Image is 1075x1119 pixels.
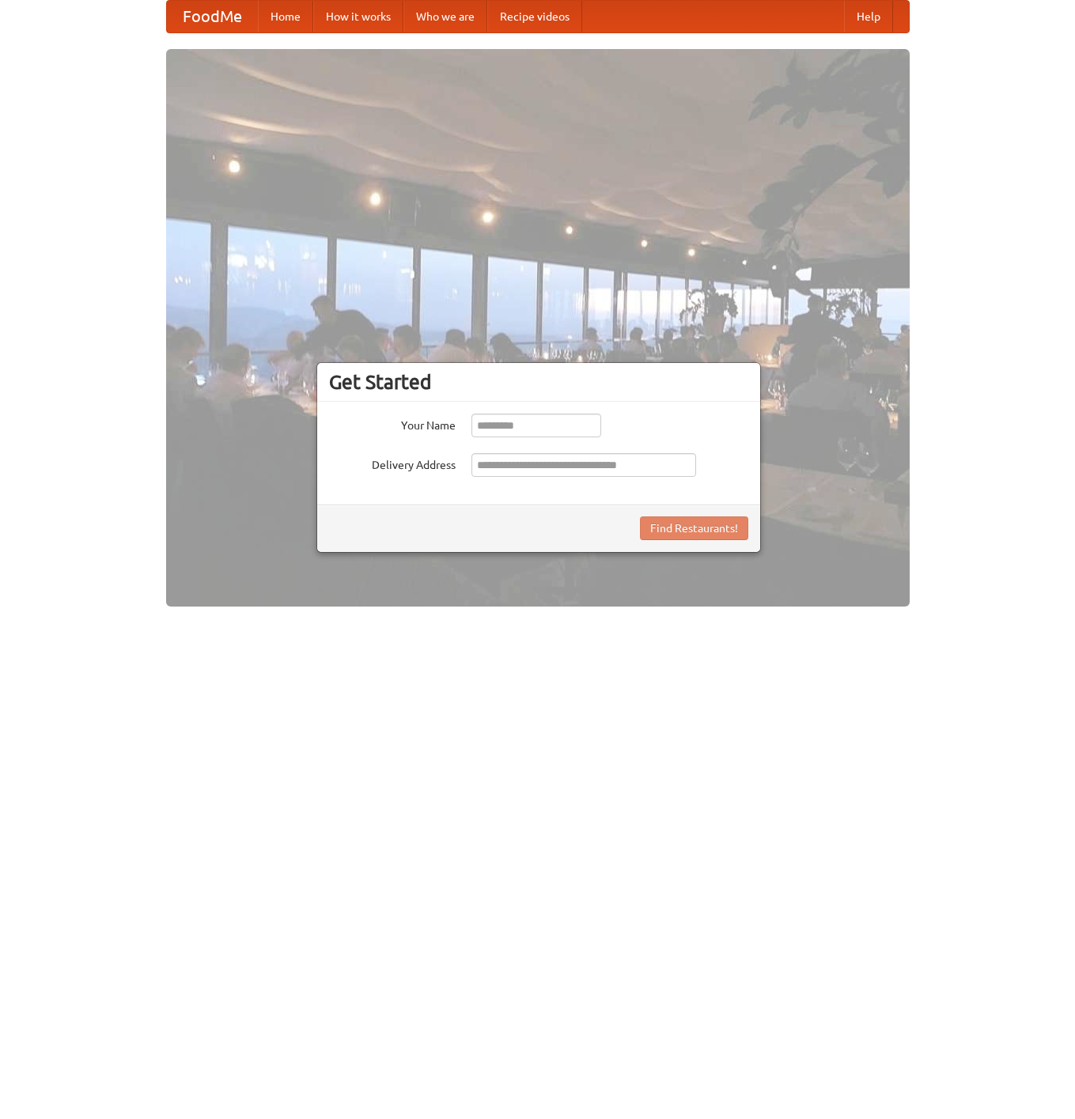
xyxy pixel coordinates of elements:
[844,1,893,32] a: Help
[487,1,582,32] a: Recipe videos
[329,414,456,433] label: Your Name
[167,1,258,32] a: FoodMe
[258,1,313,32] a: Home
[329,370,748,394] h3: Get Started
[329,453,456,473] label: Delivery Address
[313,1,403,32] a: How it works
[403,1,487,32] a: Who we are
[640,516,748,540] button: Find Restaurants!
